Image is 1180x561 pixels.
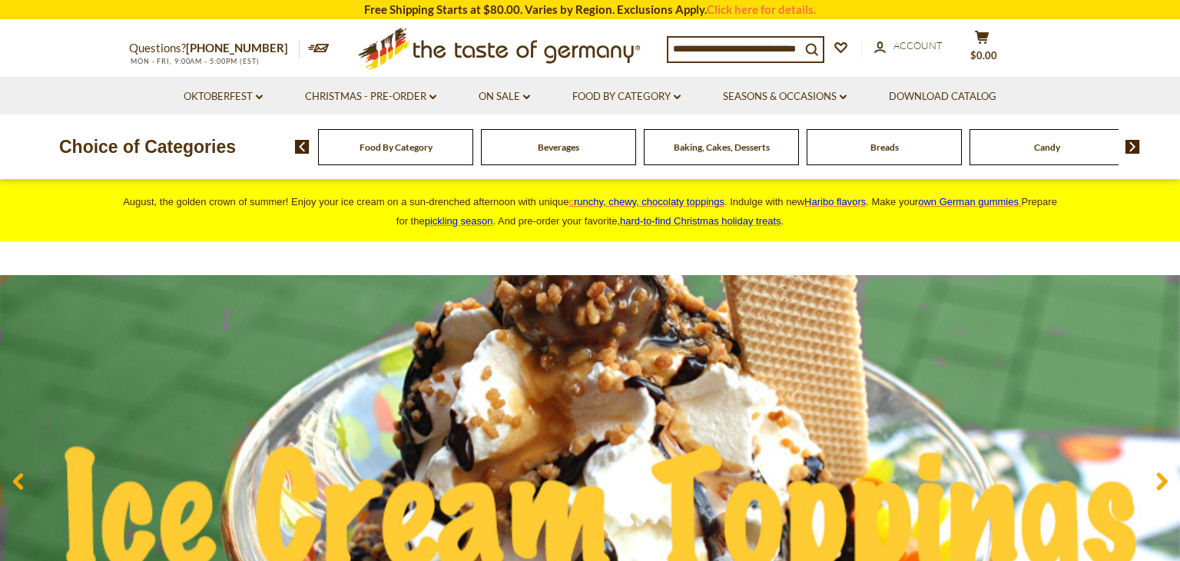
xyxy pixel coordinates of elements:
a: pickling season [425,215,493,227]
span: August, the golden crown of summer! Enjoy your ice cream on a sun-drenched afternoon with unique ... [123,196,1057,227]
a: Account [874,38,943,55]
a: Beverages [538,141,579,153]
img: previous arrow [295,140,310,154]
span: $0.00 [970,49,997,61]
a: Download Catalog [889,88,996,105]
span: own German gummies [918,196,1019,207]
a: hard-to-find Christmas holiday treats [620,215,781,227]
a: Oktoberfest [184,88,263,105]
a: Christmas - PRE-ORDER [305,88,436,105]
a: Food By Category [360,141,433,153]
a: crunchy, chewy, chocolaty toppings [568,196,724,207]
span: Account [893,39,943,51]
span: runchy, chewy, chocolaty toppings [574,196,724,207]
a: Baking, Cakes, Desserts [674,141,770,153]
a: Seasons & Occasions [723,88,847,105]
a: Click here for details. [707,2,816,16]
a: Food By Category [572,88,681,105]
a: [PHONE_NUMBER] [186,41,288,55]
a: Candy [1034,141,1060,153]
a: Haribo flavors [804,196,866,207]
a: On Sale [479,88,530,105]
span: MON - FRI, 9:00AM - 5:00PM (EST) [129,57,260,65]
span: . [620,215,784,227]
button: $0.00 [959,30,1005,68]
p: Questions? [129,38,300,58]
a: own German gummies. [918,196,1021,207]
a: Breads [870,141,899,153]
img: next arrow [1125,140,1140,154]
